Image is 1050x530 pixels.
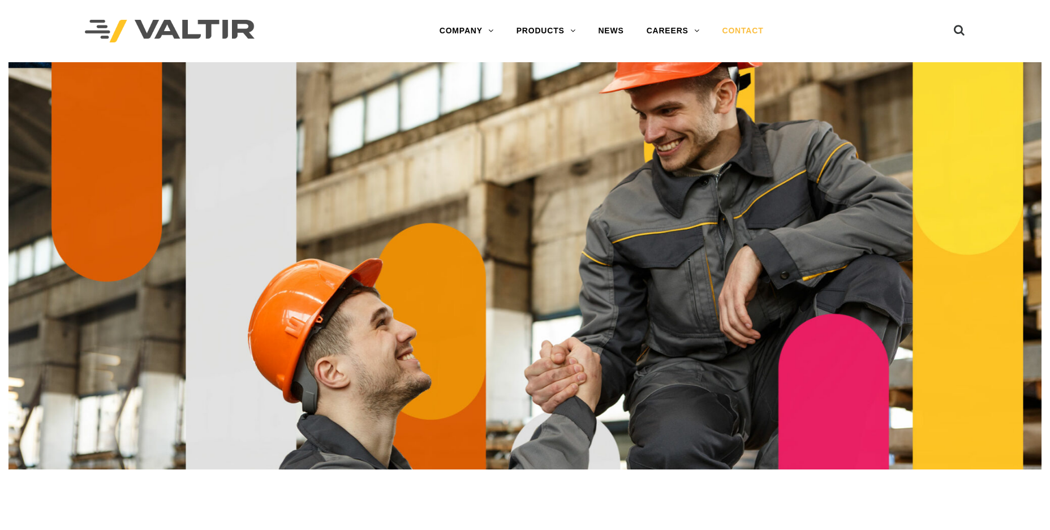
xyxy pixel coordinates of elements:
a: COMPANY [428,20,505,42]
a: NEWS [587,20,635,42]
a: CONTACT [711,20,775,42]
img: Valtir [85,20,255,43]
a: CAREERS [635,20,711,42]
img: Contact_1 [8,62,1042,469]
a: PRODUCTS [505,20,587,42]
